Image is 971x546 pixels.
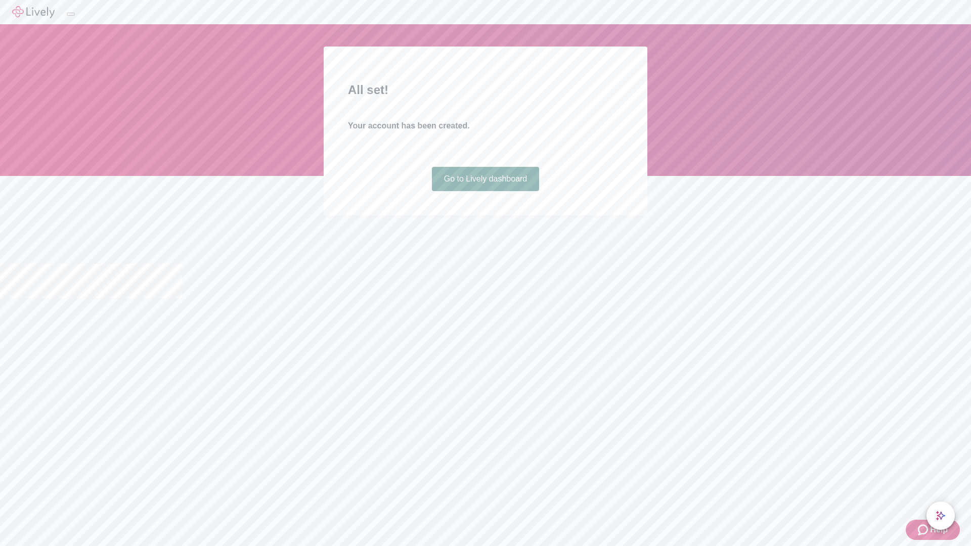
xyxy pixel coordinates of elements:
[432,167,540,191] a: Go to Lively dashboard
[67,13,75,16] button: Log out
[936,511,946,521] svg: Lively AI Assistant
[348,81,623,99] h2: All set!
[926,502,955,530] button: chat
[906,520,960,540] button: Zendesk support iconHelp
[930,524,948,536] span: Help
[12,6,55,18] img: Lively
[348,120,623,132] h4: Your account has been created.
[918,524,930,536] svg: Zendesk support icon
